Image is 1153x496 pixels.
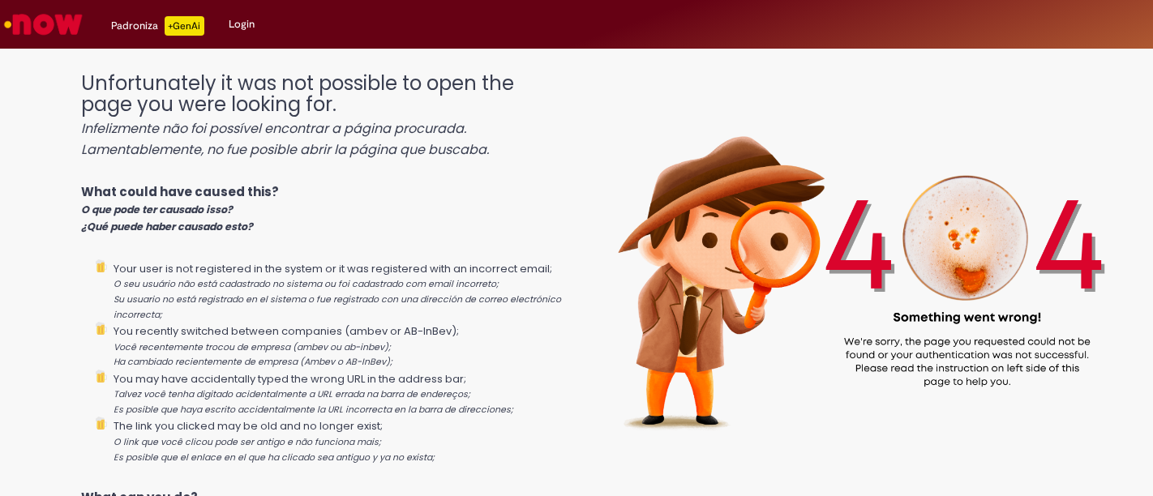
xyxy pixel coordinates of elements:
[111,16,204,36] div: Padroniza
[114,417,564,464] li: The link you clicked may be old and no longer exist;
[114,259,564,322] li: Your user is not registered in the system or it was registered with an incorrect email;
[114,370,564,417] li: You may have accidentally typed the wrong URL in the address bar;
[114,341,391,353] i: Você recentemente trocou de empresa (ambev ou ab-inbev);
[165,16,204,36] p: +GenAi
[114,356,392,368] i: Ha cambiado recientemente de empresa (Ambev o AB-InBev);
[81,203,233,216] i: O que pode ter causado isso?
[564,57,1153,468] img: 404_ambev_new.png
[81,119,466,138] i: Infelizmente não foi possível encontrar a página procurada.
[114,404,513,416] i: Es posible que haya escrito accidentalmente la URL incorrecta en la barra de direcciones;
[114,278,499,290] i: O seu usuário não está cadastrado no sistema ou foi cadastrado com email incorreto;
[81,220,253,233] i: ¿Qué puede haber causado esto?
[114,388,470,400] i: Talvez você tenha digitado acidentalmente a URL errada na barra de endereços;
[2,8,85,41] img: ServiceNow
[114,436,381,448] i: O link que você clicou pode ser antigo e não funciona mais;
[114,451,435,464] i: Es posible que el enlace en el que ha clicado sea antiguo y ya no exista;
[114,322,564,370] li: You recently switched between companies (ambev or AB-InBev);
[81,73,564,159] h1: Unfortunately it was not possible to open the page you were looking for.
[81,140,489,159] i: Lamentablemente, no fue posible abrir la página que buscaba.
[81,183,564,235] p: What could have caused this?
[114,293,561,321] i: Su usuario no está registrado en el sistema o fue registrado con una dirección de correo electrón...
